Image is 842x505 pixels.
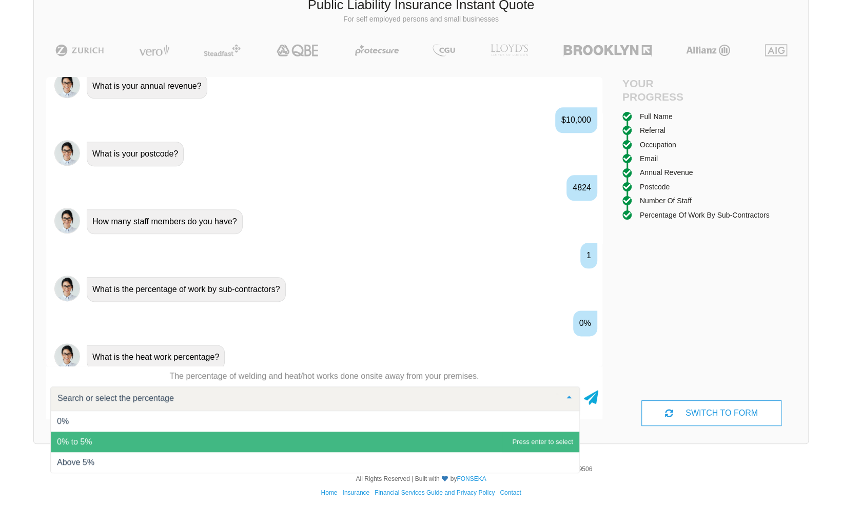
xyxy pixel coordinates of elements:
[87,74,207,99] div: What is your annual revenue?
[640,111,673,122] div: Full Name
[351,44,403,56] img: Protecsure | Public Liability Insurance
[54,276,80,301] img: Chatbot | PLI
[54,140,80,166] img: Chatbot | PLI
[457,475,486,482] a: FONSEKA
[87,345,225,370] div: What is the heat work percentage?
[87,277,286,302] div: What is the percentage of work by sub-contractors?
[573,310,597,336] div: 0%
[566,175,597,201] div: 4824
[555,107,597,133] div: $10,000
[428,44,459,56] img: CGU | Public Liability Insurance
[641,400,781,426] div: SWITCH TO FORM
[200,44,245,56] img: Steadfast | Public Liability Insurance
[57,417,69,425] span: 0%
[57,437,92,446] span: 0% to 5%
[681,44,735,56] img: Allianz | Public Liability Insurance
[54,208,80,234] img: Chatbot | PLI
[640,209,770,221] div: Percentage of work by sub-contractors
[270,44,326,56] img: QBE | Public Liability Insurance
[640,153,658,164] div: Email
[54,343,80,369] img: Chatbot | PLI
[580,243,597,268] div: 1
[55,393,559,403] input: Search or select the percentage
[640,125,665,136] div: Referral
[134,44,174,56] img: Vero | Public Liability Insurance
[46,371,602,382] p: The percentage of welding and heat/hot works done onsite away from your premises.
[640,167,693,178] div: Annual Revenue
[640,195,692,206] div: Number of staff
[761,44,791,56] img: AIG | Public Liability Insurance
[500,489,521,496] a: Contact
[640,181,670,192] div: Postcode
[559,44,655,56] img: Brooklyn | Public Liability Insurance
[485,44,534,56] img: LLOYD's | Public Liability Insurance
[640,139,676,150] div: Occupation
[87,142,184,166] div: What is your postcode?
[321,489,337,496] a: Home
[54,72,80,98] img: Chatbot | PLI
[51,44,109,56] img: Zurich | Public Liability Insurance
[622,77,712,103] h4: Your Progress
[375,489,495,496] a: Financial Services Guide and Privacy Policy
[87,209,243,234] div: How many staff members do you have?
[342,489,369,496] a: Insurance
[57,458,94,467] span: Above 5%
[42,14,800,25] p: For self employed persons and small businesses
